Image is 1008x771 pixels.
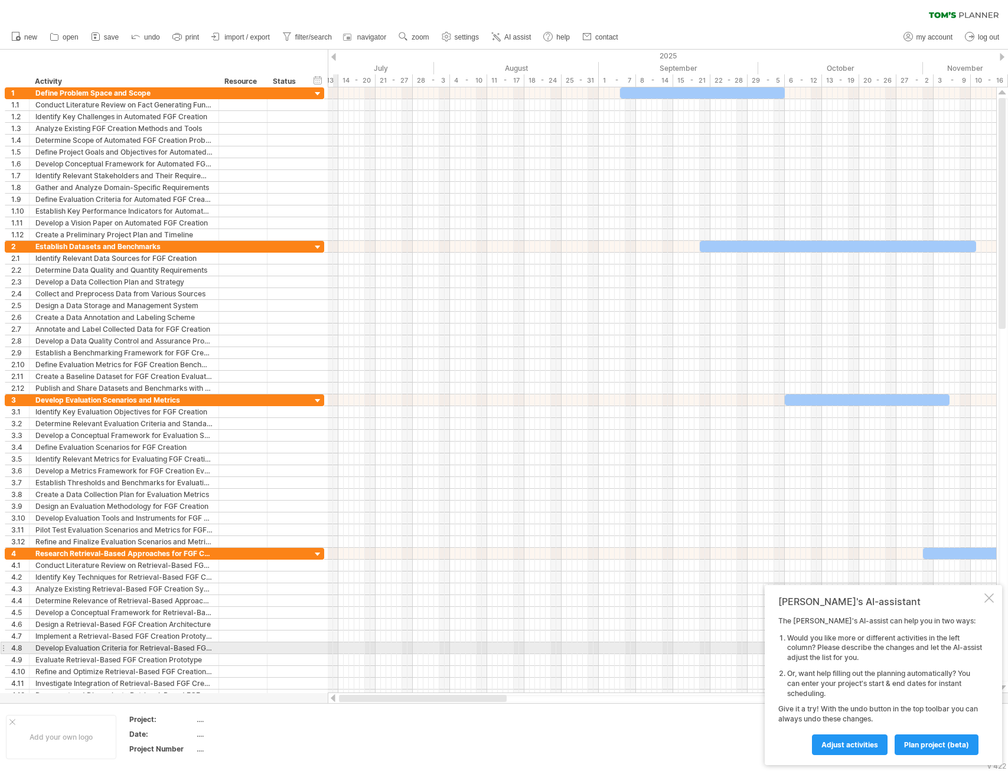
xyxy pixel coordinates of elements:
div: Date: [129,729,194,739]
div: Develop a Vision Paper on Automated FGF Creation [35,217,213,228]
div: Create a Baseline Dataset for FGF Creation Evaluation [35,371,213,382]
div: 2.4 [11,288,29,299]
div: v 422 [987,762,1006,770]
div: 2.6 [11,312,29,323]
a: open [47,30,82,45]
div: Create a Data Annotation and Labeling Scheme [35,312,213,323]
span: plan project (beta) [904,740,969,749]
li: Would you like more or different activities in the left column? Please describe the changes and l... [787,633,982,663]
div: Design a Retrieval-Based FGF Creation Architecture [35,619,213,630]
a: AI assist [488,30,534,45]
div: September 2025 [599,62,758,74]
div: Design a Data Storage and Management System [35,300,213,311]
a: contact [579,30,622,45]
div: Develop a Data Quality Control and Assurance Process [35,335,213,347]
div: 4.5 [11,607,29,618]
div: Resource [224,76,260,87]
div: Pilot Test Evaluation Scenarios and Metrics for FGF Creation [35,524,213,535]
div: Design an Evaluation Methodology for FGF Creation [35,501,213,512]
div: 29 - 5 [748,74,785,87]
div: 4.7 [11,630,29,642]
div: 6 - 12 [785,74,822,87]
div: Activity [35,76,212,87]
div: 1.12 [11,229,29,240]
div: October 2025 [758,62,923,74]
div: Establish Datasets and Benchmarks [35,241,213,252]
div: 4 [11,548,29,559]
div: 1.5 [11,146,29,158]
a: settings [439,30,482,45]
div: Identify Relevant Data Sources for FGF Creation [35,253,213,264]
div: 2.11 [11,371,29,382]
div: 27 - 2 [896,74,934,87]
div: Define Evaluation Metrics for FGF Creation Benchmarks [35,359,213,370]
div: 14 - 20 [338,74,376,87]
div: Analyze Existing FGF Creation Methods and Tools [35,123,213,134]
div: 1.2 [11,111,29,122]
div: 2.7 [11,324,29,335]
a: help [540,30,573,45]
span: help [556,33,570,41]
span: import / export [224,33,270,41]
div: 3.10 [11,512,29,524]
div: 3.3 [11,430,29,441]
div: Publish and Share Datasets and Benchmarks with the Community [35,383,213,394]
div: Collect and Preprocess Data from Various Sources [35,288,213,299]
div: Refine and Optimize Retrieval-Based FGF Creation Approach [35,666,213,677]
div: Create a Data Collection Plan for Evaluation Metrics [35,489,213,500]
a: Adjust activities [812,734,888,755]
div: Develop a Conceptual Framework for Evaluation Scenarios [35,430,213,441]
div: Determine Relevance of Retrieval-Based Approaches for FGF Creation [35,595,213,606]
div: 25 - 31 [562,74,599,87]
div: 4.1 [11,560,29,571]
div: 4.3 [11,583,29,594]
div: Establish a Benchmarking Framework for FGF Creation [35,347,213,358]
div: 3.5 [11,453,29,465]
a: print [169,30,203,45]
div: Research Retrieval-Based Approaches for FGF Creation [35,548,213,559]
div: 3.7 [11,477,29,488]
div: Evaluate Retrieval-Based FGF Creation Prototype [35,654,213,665]
div: Identify Key Evaluation Objectives for FGF Creation [35,406,213,417]
div: 2.10 [11,359,29,370]
div: The [PERSON_NAME]'s AI-assist can help you in two ways: Give it a try! With the undo button in th... [778,616,982,754]
span: contact [595,33,618,41]
div: Status [273,76,299,87]
div: 8 - 14 [636,74,673,87]
div: Develop a Data Collection Plan and Strategy [35,276,213,288]
span: save [104,33,119,41]
div: Identify Relevant Stakeholders and Their Requirements [35,170,213,181]
a: plan project (beta) [895,734,978,755]
div: Define Project Goals and Objectives for Automated FGF Creation [35,146,213,158]
div: [PERSON_NAME]'s AI-assistant [778,596,982,607]
span: navigator [357,33,386,41]
div: Investigate Integration of Retrieval-Based FGF Creation with Other Approaches [35,678,213,689]
span: my account [916,33,952,41]
div: 10 - 16 [971,74,1008,87]
a: filter/search [279,30,335,45]
a: save [88,30,122,45]
div: Establish Thresholds and Benchmarks for Evaluation Metrics [35,477,213,488]
div: 20 - 26 [859,74,896,87]
span: new [24,33,37,41]
span: print [185,33,199,41]
div: Develop Conceptual Framework for Automated FGF Creation [35,158,213,169]
div: 15 - 21 [673,74,710,87]
div: 2.1 [11,253,29,264]
div: 1.6 [11,158,29,169]
a: log out [962,30,1003,45]
div: 3.6 [11,465,29,476]
div: 13 - 19 [822,74,859,87]
div: 3.2 [11,418,29,429]
div: Conduct Literature Review on Fact Generating Functions [35,99,213,110]
div: 2.8 [11,335,29,347]
div: 3.11 [11,524,29,535]
div: 22 - 28 [710,74,748,87]
a: zoom [396,30,432,45]
div: 2 [11,241,29,252]
div: Identify Key Challenges in Automated FGF Creation [35,111,213,122]
span: zoom [412,33,429,41]
div: Project Number [129,744,194,754]
div: 11 - 17 [487,74,524,87]
div: Identify Relevant Metrics for Evaluating FGF Creation [35,453,213,465]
